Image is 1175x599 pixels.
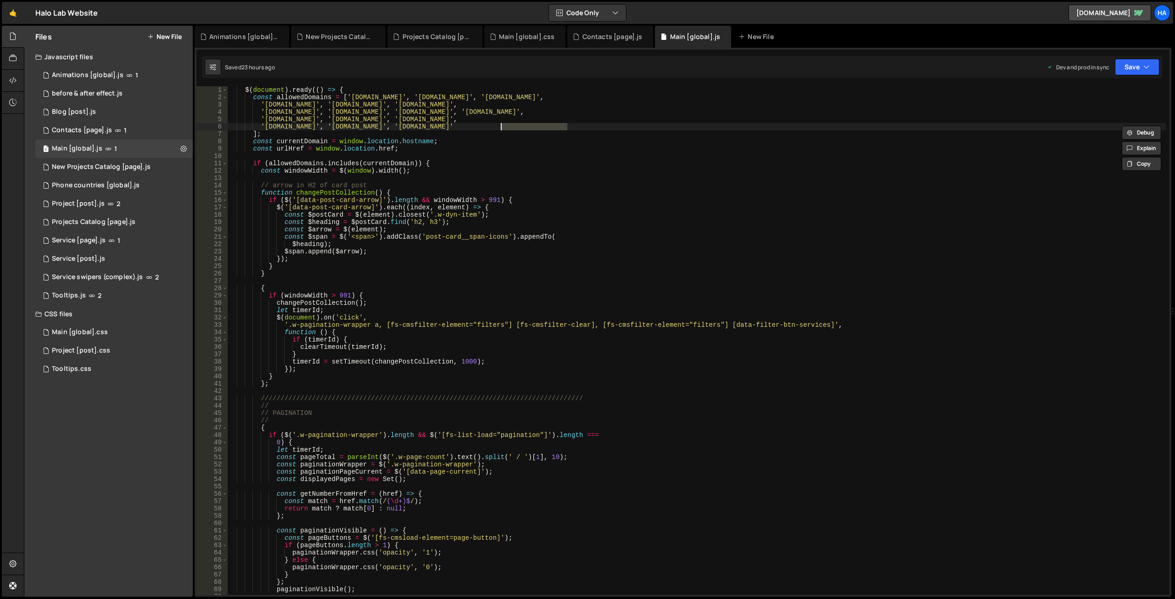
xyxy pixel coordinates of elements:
[196,174,228,182] div: 13
[196,365,228,373] div: 39
[35,176,193,195] div: 826/24828.js
[196,402,228,409] div: 44
[196,512,228,520] div: 59
[209,32,278,41] div: Animations [global].js
[196,571,228,578] div: 67
[196,226,228,233] div: 20
[196,439,228,446] div: 49
[196,152,228,160] div: 10
[196,116,228,123] div: 5
[135,72,138,79] span: 1
[306,32,375,41] div: New Projects Catalog [page].js
[196,123,228,130] div: 6
[196,248,228,255] div: 23
[114,145,117,152] span: 1
[196,321,228,329] div: 33
[124,127,127,134] span: 1
[196,351,228,358] div: 37
[196,167,228,174] div: 12
[52,347,110,355] div: Project [post].css
[35,103,193,121] div: 826/3363.js
[117,200,120,207] span: 2
[1115,59,1159,75] button: Save
[196,292,228,299] div: 29
[98,292,101,299] span: 2
[196,483,228,490] div: 55
[1047,63,1109,71] div: Dev and prod in sync
[1122,126,1161,140] button: Debug
[52,200,105,208] div: Project [post].js
[52,236,106,245] div: Service [page].js
[147,33,182,40] button: New File
[499,32,555,41] div: Main [global].css
[52,218,135,226] div: Projects Catalog [page].js
[1069,5,1151,21] a: [DOMAIN_NAME]
[35,286,193,305] div: 826/18329.js
[196,145,228,152] div: 9
[52,71,123,79] div: Animations [global].js
[670,32,721,41] div: Main [global].js
[35,323,193,341] div: 826/3053.css
[1122,141,1161,155] button: Explain
[196,160,228,167] div: 11
[196,490,228,498] div: 56
[196,564,228,571] div: 66
[35,195,193,213] div: 826/8916.js
[196,204,228,211] div: 17
[35,84,193,103] div: 826/19389.js
[52,163,151,171] div: New Projects Catalog [page].js
[196,520,228,527] div: 60
[52,126,112,134] div: Contacts [page].js
[35,250,193,268] div: 826/7934.js
[196,380,228,387] div: 41
[196,395,228,402] div: 43
[196,277,228,285] div: 27
[196,314,228,321] div: 32
[196,108,228,116] div: 4
[196,446,228,453] div: 50
[117,237,120,244] span: 1
[2,2,24,24] a: 🤙
[35,158,193,176] div: 826/45771.js
[196,476,228,483] div: 54
[196,233,228,241] div: 21
[24,305,193,323] div: CSS files
[196,498,228,505] div: 57
[196,358,228,365] div: 38
[52,145,102,153] div: Main [global].js
[35,360,193,378] div: 826/18335.css
[35,268,193,286] div: 826/8793.js
[155,274,159,281] span: 2
[52,291,86,300] div: Tooltips.js
[1154,5,1170,21] div: Ha
[52,365,91,373] div: Tooltips.css
[43,146,49,153] span: 1
[196,527,228,534] div: 61
[549,5,626,21] button: Code Only
[739,32,777,41] div: New File
[196,534,228,542] div: 62
[35,7,98,18] div: Halo Lab Website
[52,90,123,98] div: before & after effect.js
[196,387,228,395] div: 42
[196,431,228,439] div: 48
[35,32,52,42] h2: Files
[52,108,96,116] div: Blog [post].js
[196,299,228,307] div: 30
[196,461,228,468] div: 52
[196,218,228,226] div: 19
[196,343,228,351] div: 36
[225,63,275,71] div: Saved
[196,578,228,586] div: 68
[196,549,228,556] div: 64
[196,424,228,431] div: 47
[196,86,228,94] div: 1
[35,213,193,231] div: 826/10093.js
[241,63,275,71] div: 23 hours ago
[52,328,108,336] div: Main [global].css
[196,542,228,549] div: 63
[196,453,228,461] div: 51
[196,336,228,343] div: 35
[196,329,228,336] div: 34
[35,66,193,84] div: 826/2754.js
